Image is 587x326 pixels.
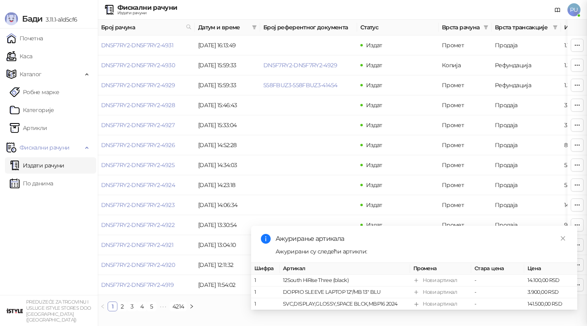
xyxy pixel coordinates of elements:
td: 3.900,00 RSD [524,286,577,298]
span: close [560,236,566,241]
th: Стара цена [471,263,524,275]
a: Close [558,234,567,243]
div: Ажурирани су следећи артикли: [276,247,567,256]
td: 1 [251,275,280,286]
th: Цена [524,263,577,275]
span: info-circle [261,234,271,244]
td: - [471,298,524,310]
th: Артикал [280,263,410,275]
div: Ажурирање артикала [276,234,567,244]
td: 1 [251,298,280,310]
th: Шифра [251,263,280,275]
td: 141.500,00 RSD [524,298,577,310]
td: 12South HiRise Three (black) [280,275,410,286]
td: DOPPIO SLEEVE LAPTOP 12"/MB 13" BLU [280,286,410,298]
div: Нови артикал [423,300,457,308]
td: - [471,275,524,286]
th: Промена [410,263,471,275]
div: Нови артикал [423,276,457,284]
td: 14.100,00 RSD [524,275,577,286]
td: 1 [251,286,280,298]
div: Нови артикал [423,288,457,296]
td: SVC,DISPLAY,GLOSSY,SPACE BLCK,MBP16 2024 [280,298,410,310]
td: - [471,286,524,298]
